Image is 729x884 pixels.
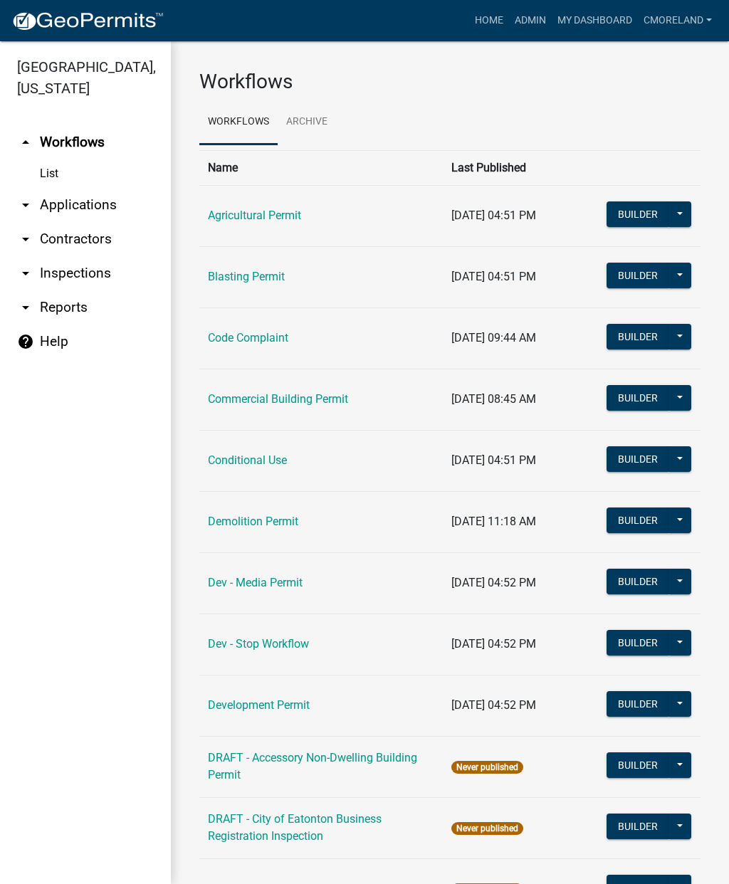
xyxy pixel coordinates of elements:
button: Builder [607,507,669,533]
span: [DATE] 08:45 AM [451,392,536,406]
i: arrow_drop_down [17,231,34,248]
a: Code Complaint [208,331,288,344]
th: Last Published [443,150,597,185]
i: help [17,333,34,350]
button: Builder [607,324,669,349]
button: Builder [607,691,669,717]
span: [DATE] 04:52 PM [451,637,536,651]
i: arrow_drop_down [17,299,34,316]
a: Blasting Permit [208,270,285,283]
span: Never published [451,761,523,774]
span: [DATE] 09:44 AM [451,331,536,344]
a: Conditional Use [208,453,287,467]
span: [DATE] 04:51 PM [451,209,536,222]
a: DRAFT - City of Eatonton Business Registration Inspection [208,812,382,843]
span: [DATE] 04:52 PM [451,576,536,589]
a: My Dashboard [552,7,638,34]
a: Admin [509,7,552,34]
th: Name [199,150,443,185]
button: Builder [607,814,669,839]
a: Dev - Stop Workflow [208,637,309,651]
a: Archive [278,100,336,145]
h3: Workflows [199,70,701,94]
a: Agricultural Permit [208,209,301,222]
a: Workflows [199,100,278,145]
span: [DATE] 04:51 PM [451,453,536,467]
button: Builder [607,446,669,472]
a: Demolition Permit [208,515,298,528]
button: Builder [607,569,669,594]
a: Dev - Media Permit [208,576,303,589]
button: Builder [607,630,669,656]
span: [DATE] 04:52 PM [451,698,536,712]
i: arrow_drop_down [17,265,34,282]
a: DRAFT - Accessory Non-Dwelling Building Permit [208,751,417,782]
button: Builder [607,385,669,411]
a: cmoreland [638,7,718,34]
i: arrow_drop_down [17,196,34,214]
span: Never published [451,822,523,835]
span: [DATE] 04:51 PM [451,270,536,283]
i: arrow_drop_up [17,134,34,151]
button: Builder [607,201,669,227]
span: [DATE] 11:18 AM [451,515,536,528]
button: Builder [607,263,669,288]
button: Builder [607,752,669,778]
a: Home [469,7,509,34]
a: Commercial Building Permit [208,392,348,406]
a: Development Permit [208,698,310,712]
